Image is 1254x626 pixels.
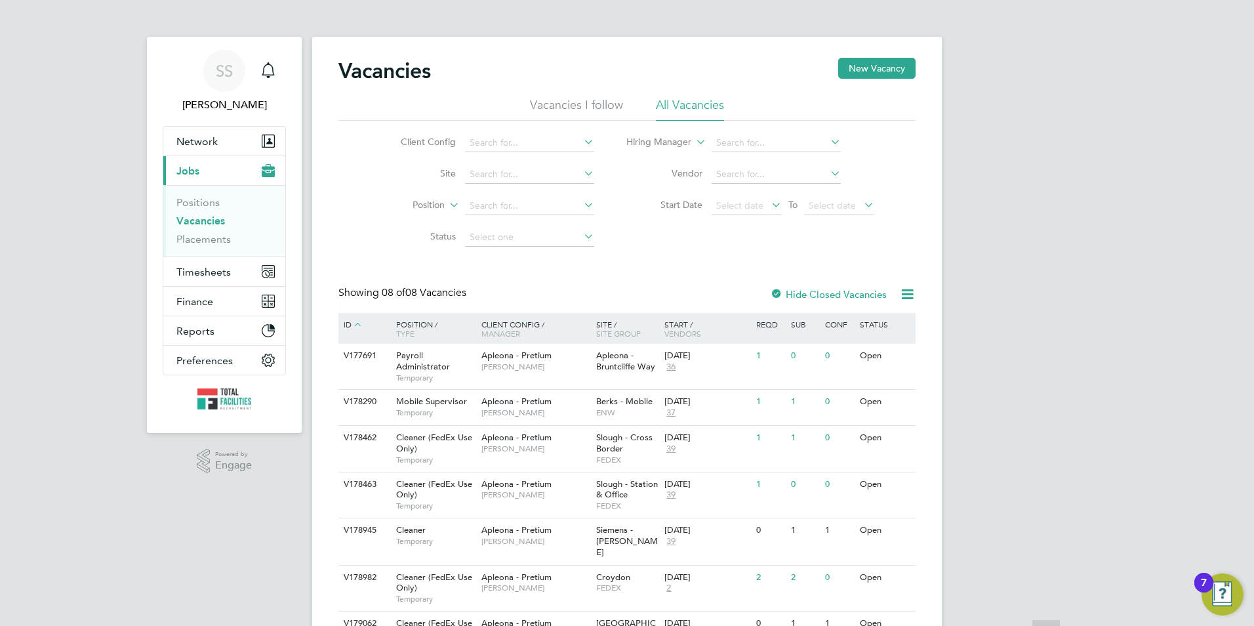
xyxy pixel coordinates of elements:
span: 36 [664,362,678,373]
span: SS [216,62,233,79]
div: Open [857,566,914,590]
div: Conf [822,313,856,335]
div: 1 [753,390,787,414]
button: New Vacancy [838,58,916,79]
a: Go to home page [163,388,286,409]
span: Berks - Mobile [596,396,653,407]
div: Open [857,518,914,543]
button: Open Resource Center, 7 new notifications [1202,574,1244,616]
div: 1 [753,426,787,450]
span: Siemens - [PERSON_NAME] [596,524,658,558]
input: Select one [465,228,594,247]
span: Slough - Cross Border [596,432,653,454]
div: 0 [822,344,856,368]
div: 0 [822,566,856,590]
span: Reports [176,325,214,337]
span: Apleona - Bruntcliffe Way [596,350,655,372]
div: 7 [1201,583,1207,600]
span: Apleona - Pretium [481,572,552,583]
a: Vacancies [176,215,225,227]
span: Temporary [396,594,475,604]
div: [DATE] [664,572,750,583]
span: Manager [481,328,520,339]
div: 2 [788,566,822,590]
span: Croydon [596,572,630,583]
a: Positions [176,196,220,209]
div: 0 [753,518,787,543]
div: [DATE] [664,432,750,444]
span: Apleona - Pretium [481,478,552,490]
div: ID [340,313,386,337]
span: Select date [809,199,856,211]
li: Vacancies I follow [530,97,623,121]
div: Position / [386,313,478,344]
button: Reports [163,316,285,345]
span: [PERSON_NAME] [481,362,590,372]
span: 39 [664,490,678,501]
span: Temporary [396,373,475,383]
span: Timesheets [176,266,231,278]
span: Vendors [664,328,701,339]
span: Mobile Supervisor [396,396,467,407]
div: 1 [753,472,787,497]
div: [DATE] [664,396,750,407]
div: Site / [593,313,662,344]
span: Cleaner [396,524,426,535]
li: All Vacancies [656,97,724,121]
span: [PERSON_NAME] [481,536,590,547]
span: Apleona - Pretium [481,396,552,407]
span: Slough - Station & Office [596,478,658,501]
div: 1 [822,518,856,543]
h2: Vacancies [338,58,431,84]
input: Search for... [712,134,841,152]
span: Powered by [215,449,252,460]
span: Preferences [176,354,233,367]
span: Engage [215,460,252,471]
span: Network [176,135,218,148]
span: 39 [664,444,678,455]
div: 1 [788,426,822,450]
span: Temporary [396,407,475,418]
div: Client Config / [478,313,593,344]
span: 39 [664,536,678,547]
button: Finance [163,287,285,316]
button: Network [163,127,285,156]
div: V177691 [340,344,386,368]
div: 0 [822,390,856,414]
span: Temporary [396,455,475,465]
span: Cleaner (FedEx Use Only) [396,432,472,454]
div: Sub [788,313,822,335]
label: Client Config [380,136,456,148]
div: V178982 [340,566,386,590]
div: Showing [338,286,469,300]
span: To [784,196,801,213]
div: Open [857,426,914,450]
span: Type [396,328,415,339]
div: Jobs [163,185,285,257]
span: ENW [596,407,658,418]
span: FEDEX [596,583,658,593]
span: [PERSON_NAME] [481,490,590,500]
label: Hiring Manager [616,136,691,149]
div: 0 [788,472,822,497]
div: 2 [753,566,787,590]
input: Search for... [465,134,594,152]
div: V178945 [340,518,386,543]
span: Apleona - Pretium [481,524,552,535]
span: [PERSON_NAME] [481,444,590,454]
span: Payroll Administrator [396,350,450,372]
a: Powered byEngage [197,449,253,474]
div: Status [857,313,914,335]
img: tfrecruitment-logo-retina.png [197,388,251,409]
div: Open [857,472,914,497]
span: [PERSON_NAME] [481,407,590,418]
span: [PERSON_NAME] [481,583,590,593]
div: V178462 [340,426,386,450]
div: Start / [661,313,753,344]
div: 1 [788,390,822,414]
input: Search for... [465,165,594,184]
div: 0 [822,426,856,450]
div: Reqd [753,313,787,335]
span: 08 Vacancies [382,286,466,299]
span: Cleaner (FedEx Use Only) [396,572,472,594]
